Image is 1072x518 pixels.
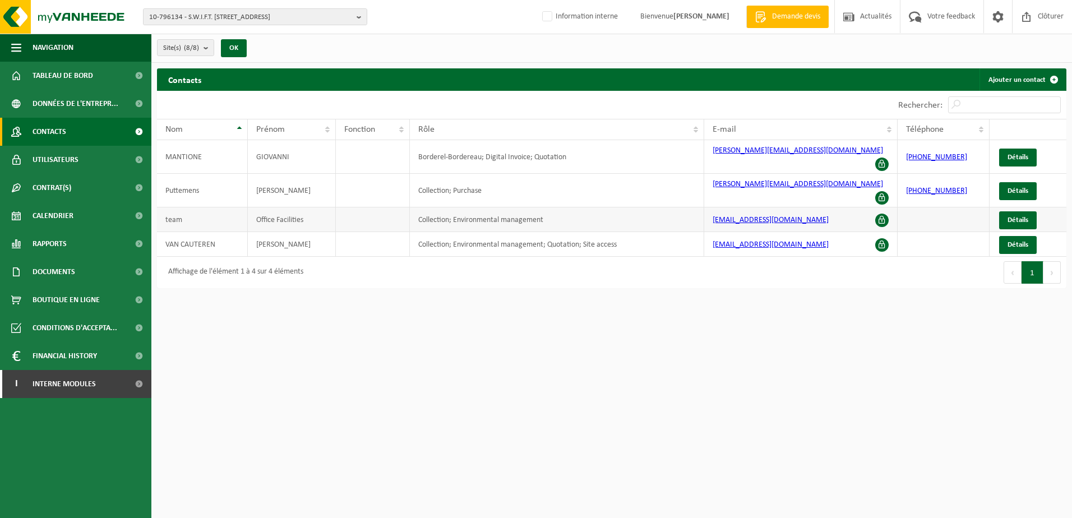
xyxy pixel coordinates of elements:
[33,286,100,314] span: Boutique en ligne
[673,12,729,21] strong: [PERSON_NAME]
[33,230,67,258] span: Rapports
[33,174,71,202] span: Contrat(s)
[979,68,1065,91] a: Ajouter un contact
[33,370,96,398] span: Interne modules
[163,262,303,283] div: Affichage de l'élément 1 à 4 sur 4 éléments
[184,44,199,52] count: (8/8)
[713,146,883,155] a: [PERSON_NAME][EMAIL_ADDRESS][DOMAIN_NAME]
[746,6,829,28] a: Demande devis
[33,314,117,342] span: Conditions d'accepta...
[898,101,942,110] label: Rechercher:
[713,216,829,224] a: [EMAIL_ADDRESS][DOMAIN_NAME]
[33,34,73,62] span: Navigation
[157,207,248,232] td: team
[248,140,336,174] td: GIOVANNI
[157,232,248,257] td: VAN CAUTEREN
[221,39,247,57] button: OK
[163,40,199,57] span: Site(s)
[713,240,829,249] a: [EMAIL_ADDRESS][DOMAIN_NAME]
[248,207,336,232] td: Office Facilities
[1008,154,1028,161] span: Détails
[33,90,118,118] span: Données de l'entrepr...
[999,149,1037,166] a: Détails
[33,146,78,174] span: Utilisateurs
[143,8,367,25] button: 10-796134 - S.W.I.F.T. [STREET_ADDRESS]
[410,140,704,174] td: Borderel-Bordereau; Digital Invoice; Quotation
[33,202,73,230] span: Calendrier
[157,68,212,90] h2: Contacts
[418,125,435,134] span: Rôle
[540,8,618,25] label: Information interne
[248,174,336,207] td: [PERSON_NAME]
[157,174,248,207] td: Puttemens
[33,118,66,146] span: Contacts
[906,153,967,161] a: [PHONE_NUMBER]
[1004,261,1022,284] button: Previous
[410,207,704,232] td: Collection; Environmental management
[769,11,823,22] span: Demande devis
[344,125,375,134] span: Fonction
[410,232,704,257] td: Collection; Environmental management; Quotation; Site access
[1008,187,1028,195] span: Détails
[1008,216,1028,224] span: Détails
[713,180,883,188] a: [PERSON_NAME][EMAIL_ADDRESS][DOMAIN_NAME]
[999,182,1037,200] a: Détails
[157,39,214,56] button: Site(s)(8/8)
[33,62,93,90] span: Tableau de bord
[33,258,75,286] span: Documents
[713,125,736,134] span: E-mail
[256,125,285,134] span: Prénom
[1043,261,1061,284] button: Next
[11,370,21,398] span: I
[906,125,944,134] span: Téléphone
[999,236,1037,254] a: Détails
[1022,261,1043,284] button: 1
[1008,241,1028,248] span: Détails
[999,211,1037,229] a: Détails
[33,342,97,370] span: Financial History
[248,232,336,257] td: [PERSON_NAME]
[906,187,967,195] a: [PHONE_NUMBER]
[157,140,248,174] td: MANTIONE
[165,125,183,134] span: Nom
[410,174,704,207] td: Collection; Purchase
[149,9,352,26] span: 10-796134 - S.W.I.F.T. [STREET_ADDRESS]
